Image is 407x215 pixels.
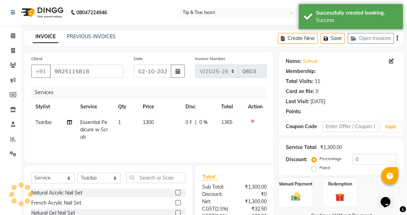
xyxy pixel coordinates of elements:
input: Search or Scan [126,172,185,183]
th: Stylist [31,99,76,115]
input: Enter Offer / Coupon Code [323,121,378,132]
span: Tsariba [35,119,51,125]
span: Total [202,173,218,180]
div: Total Visits: [286,78,313,85]
span: 2.5% [216,206,227,212]
th: Price [139,99,181,115]
div: ₹1,300.00 [234,198,272,205]
label: Percentage [319,156,342,162]
div: ( ) [197,205,234,213]
div: Discount: [197,191,234,198]
img: logo [18,3,65,22]
label: Manual Payment [279,181,313,187]
th: Disc [181,99,217,115]
div: Successfully created booking. [316,9,398,17]
th: Action [244,99,267,115]
div: ₹1,300.00 [320,144,342,151]
a: PREVIOUS INVOICES [67,33,116,40]
span: 0 F [185,119,192,126]
label: Redemption [328,181,352,187]
div: ₹1,300.00 [234,183,272,191]
div: Last Visit: [286,98,309,105]
div: Points: [286,108,301,115]
button: +91 [31,65,51,78]
div: ₹0 [234,191,272,198]
a: INVOICE [33,31,58,43]
label: Fixed [319,165,330,171]
button: Create New [278,33,318,44]
div: Membership: [286,68,316,75]
b: 08047224946 [76,3,107,22]
iframe: chat widget [378,187,400,208]
span: 0 % [199,119,208,126]
button: Save [321,33,345,44]
th: Qty [114,99,139,115]
button: Open Invoices [348,33,394,44]
img: _gift.svg [332,191,347,203]
div: 11 [315,78,320,85]
div: Discount: [286,156,307,163]
div: Net: [197,198,234,205]
span: 1365 [221,119,232,125]
div: Success [316,17,398,24]
label: Client [31,56,42,62]
span: CGST [202,206,215,212]
div: Sub Total: [197,183,234,191]
div: Name: [286,58,301,65]
span: | [195,119,197,126]
div: ₹32.50 [234,205,272,213]
th: Total [217,99,244,115]
span: 1300 [143,119,154,125]
input: Search by Name/Mobile/Email/Code [50,65,123,78]
div: Natural Acrylic Nail Set [31,189,82,197]
div: Service Total: [286,144,317,151]
th: Service [76,99,114,115]
div: [DATE] [310,98,325,105]
div: Card on file: [286,88,314,95]
div: 0 [316,88,318,95]
div: Services [32,86,272,99]
a: Suhud [303,58,317,65]
span: 1 [118,119,121,125]
span: Essential Pedicure w Scrub [80,119,108,140]
div: French Acrylic Nail Set [31,199,81,207]
label: Invoice Number [195,56,225,62]
div: Coupon Code [286,123,323,130]
button: Apply [381,122,401,132]
img: _cash.svg [288,191,303,202]
label: Date [134,56,143,62]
